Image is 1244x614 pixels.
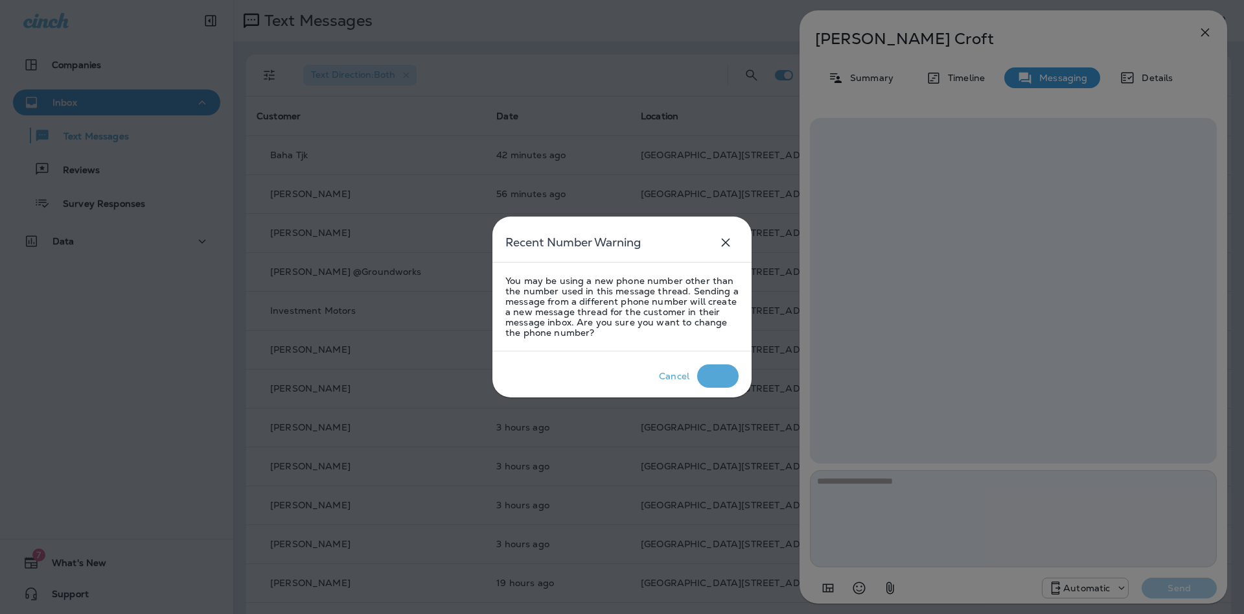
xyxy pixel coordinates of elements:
[505,232,641,253] h5: Recent Number Warning
[713,230,739,255] button: close
[651,364,697,388] button: Cancel
[707,371,730,381] div: Okay
[659,371,689,381] div: Cancel
[505,276,739,338] p: You may be using a new phone number other than the number used in this message thread. Sending a ...
[697,364,739,388] button: Okay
